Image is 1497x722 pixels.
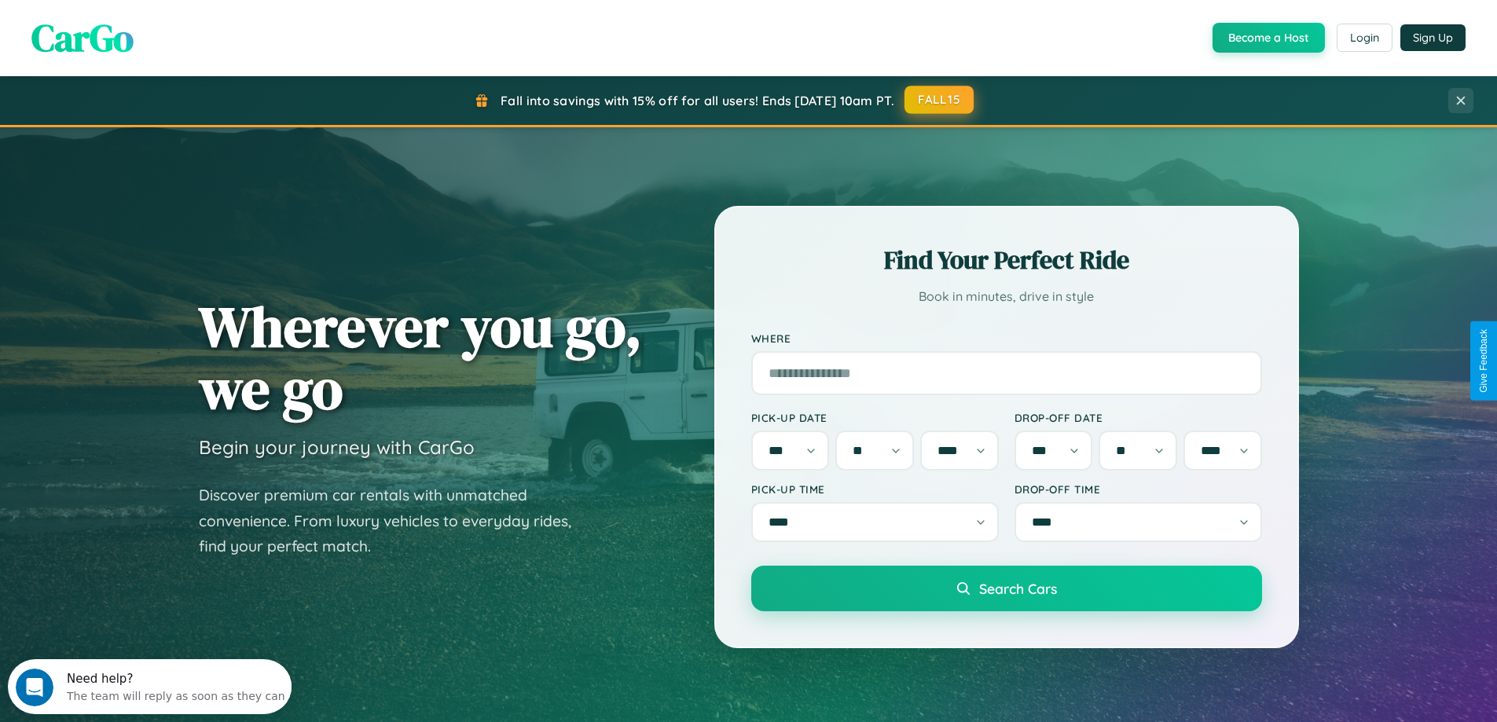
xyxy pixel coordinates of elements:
[1478,329,1489,393] div: Give Feedback
[1213,23,1325,53] button: Become a Host
[59,26,277,42] div: The team will reply as soon as they can
[1015,482,1262,496] label: Drop-off Time
[751,566,1262,611] button: Search Cars
[751,332,1262,345] label: Where
[8,659,292,714] iframe: Intercom live chat discovery launcher
[31,12,134,64] span: CarGo
[59,13,277,26] div: Need help?
[199,295,642,420] h1: Wherever you go, we go
[751,482,999,496] label: Pick-up Time
[16,669,53,706] iframe: Intercom live chat
[199,482,592,559] p: Discover premium car rentals with unmatched convenience. From luxury vehicles to everyday rides, ...
[751,411,999,424] label: Pick-up Date
[751,285,1262,308] p: Book in minutes, drive in style
[199,435,475,459] h3: Begin your journey with CarGo
[904,86,974,114] button: FALL15
[501,93,894,108] span: Fall into savings with 15% off for all users! Ends [DATE] 10am PT.
[1015,411,1262,424] label: Drop-off Date
[979,580,1057,597] span: Search Cars
[1400,24,1466,51] button: Sign Up
[6,6,292,49] div: Open Intercom Messenger
[751,243,1262,277] h2: Find Your Perfect Ride
[1337,24,1392,52] button: Login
